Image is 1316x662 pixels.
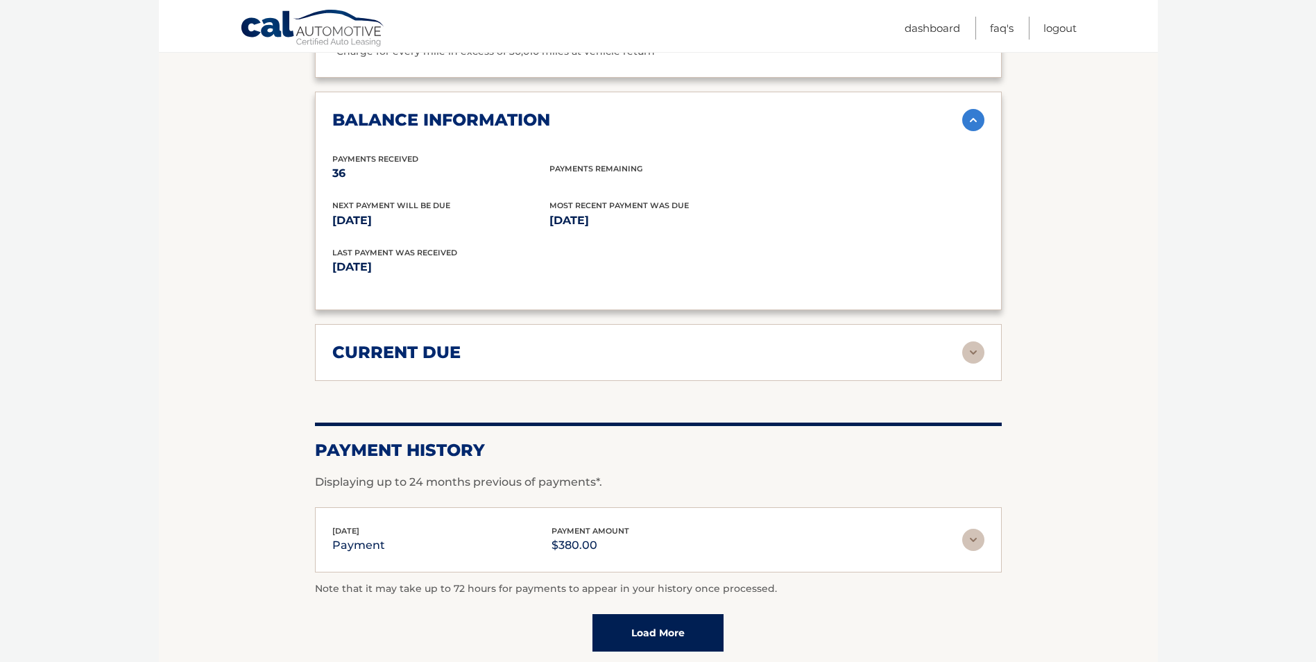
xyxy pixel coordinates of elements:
span: [DATE] [332,526,359,536]
p: [DATE] [549,211,767,230]
p: $380.00 [552,536,629,555]
p: [DATE] [332,257,658,277]
h2: Payment History [315,440,1002,461]
span: Most Recent Payment Was Due [549,201,689,210]
span: Payments Remaining [549,164,642,173]
img: accordion-rest.svg [962,529,984,551]
span: Last Payment was received [332,248,457,257]
span: *Charge for every mile in excess of 30,010 miles at vehicle return [332,45,655,58]
span: Payments Received [332,154,418,164]
p: 36 [332,164,549,183]
span: Next Payment will be due [332,201,450,210]
span: payment amount [552,526,629,536]
a: Dashboard [905,17,960,40]
a: FAQ's [990,17,1014,40]
p: Note that it may take up to 72 hours for payments to appear in your history once processed. [315,581,1002,597]
p: [DATE] [332,211,549,230]
p: Displaying up to 24 months previous of payments*. [315,474,1002,491]
img: accordion-active.svg [962,109,984,131]
a: Logout [1043,17,1077,40]
img: accordion-rest.svg [962,341,984,364]
h2: current due [332,342,461,363]
a: Load More [592,614,724,652]
p: payment [332,536,385,555]
a: Cal Automotive [240,9,386,49]
h2: balance information [332,110,550,130]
